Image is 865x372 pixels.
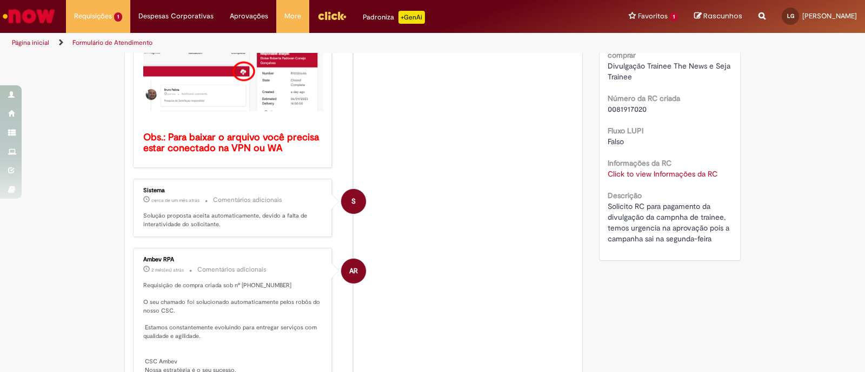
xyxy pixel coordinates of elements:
span: Divulgação Trainee The News e Seja Trainee [608,61,733,82]
ul: Trilhas de página [8,33,569,53]
b: Obs.: Para baixar o arquivo você precisa estar conectado na VPN ou WA [143,131,322,154]
b: Número da RC criada [608,93,680,103]
div: Padroniza [363,11,425,24]
span: 2 mês(es) atrás [151,267,184,273]
span: AR [349,258,358,284]
span: 0081917020 [608,104,647,114]
a: Rascunhos [694,11,742,22]
span: 1 [670,12,678,22]
b: Descrição detalhada do que deseja comprar [608,39,727,60]
span: Despesas Corporativas [138,11,214,22]
time: 13/08/2025 10:11:02 [151,267,184,273]
small: Comentários adicionais [197,265,267,274]
div: System [341,189,366,214]
span: LG [787,12,794,19]
div: Ambev RPA [341,259,366,283]
div: Ambev RPA [143,256,323,263]
span: Requisições [74,11,112,22]
span: Rascunhos [703,11,742,21]
span: More [284,11,301,22]
span: Favoritos [638,11,668,22]
span: Falso [608,137,624,146]
b: Informações da RC [608,158,671,168]
b: Descrição [608,191,642,200]
b: Fluxo LUPI [608,126,643,136]
a: Página inicial [12,38,49,47]
span: 1 [114,12,122,22]
span: Aprovações [230,11,268,22]
span: Solicito RC para pagamento da divulgação da campnha de trainee, temos urgencia na aprovação pois ... [608,201,731,244]
p: +GenAi [398,11,425,24]
small: Comentários adicionais [213,195,282,205]
a: Formulário de Atendimento [72,38,152,47]
span: S [351,188,356,214]
div: Sistema [143,187,323,194]
p: Solução proposta aceita automaticamente, devido a falta de interatividade do solicitante. [143,212,323,228]
img: ServiceNow [1,5,57,27]
span: cerca de um mês atrás [151,197,199,204]
span: [PERSON_NAME] [802,11,857,21]
time: 20/08/2025 17:11:02 [151,197,199,204]
img: click_logo_yellow_360x200.png [317,8,347,24]
a: Click to view Informações da RC [608,169,717,179]
img: x_mdbda_azure_blob.picture2.png [143,29,323,111]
